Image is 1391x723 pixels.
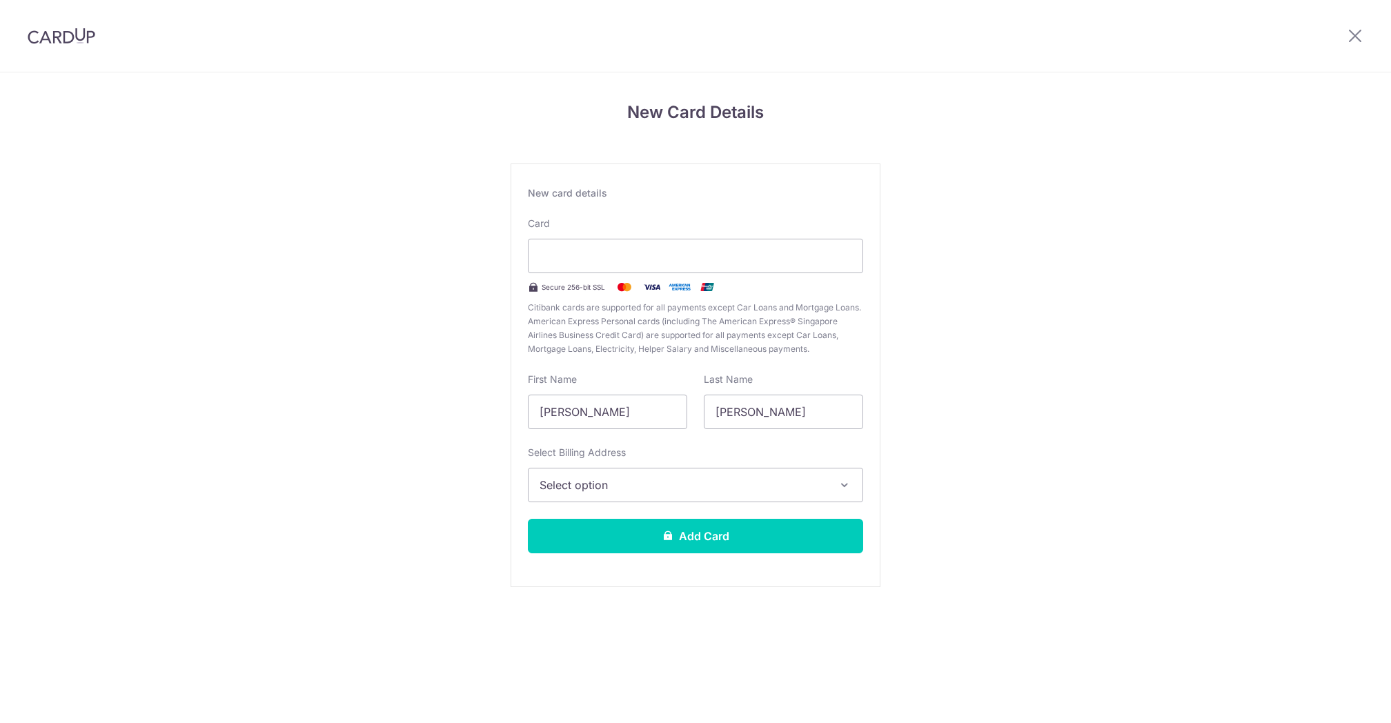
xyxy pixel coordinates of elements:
iframe: Secure card payment input frame [540,248,851,264]
img: Visa [638,279,666,295]
img: .alt.unionpay [693,279,721,295]
button: Select option [528,468,863,502]
img: CardUp [28,28,95,44]
span: Secure 256-bit SSL [542,281,605,293]
h4: New Card Details [511,100,880,125]
label: First Name [528,373,577,386]
input: Cardholder Last Name [704,395,863,429]
img: .alt.amex [666,279,693,295]
label: Last Name [704,373,753,386]
label: Select Billing Address [528,446,626,459]
span: Citibank cards are supported for all payments except Car Loans and Mortgage Loans. American Expre... [528,301,863,356]
label: Card [528,217,550,230]
input: Cardholder First Name [528,395,687,429]
img: Mastercard [611,279,638,295]
button: Add Card [528,519,863,553]
span: Select option [540,477,827,493]
div: New card details [528,186,863,200]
